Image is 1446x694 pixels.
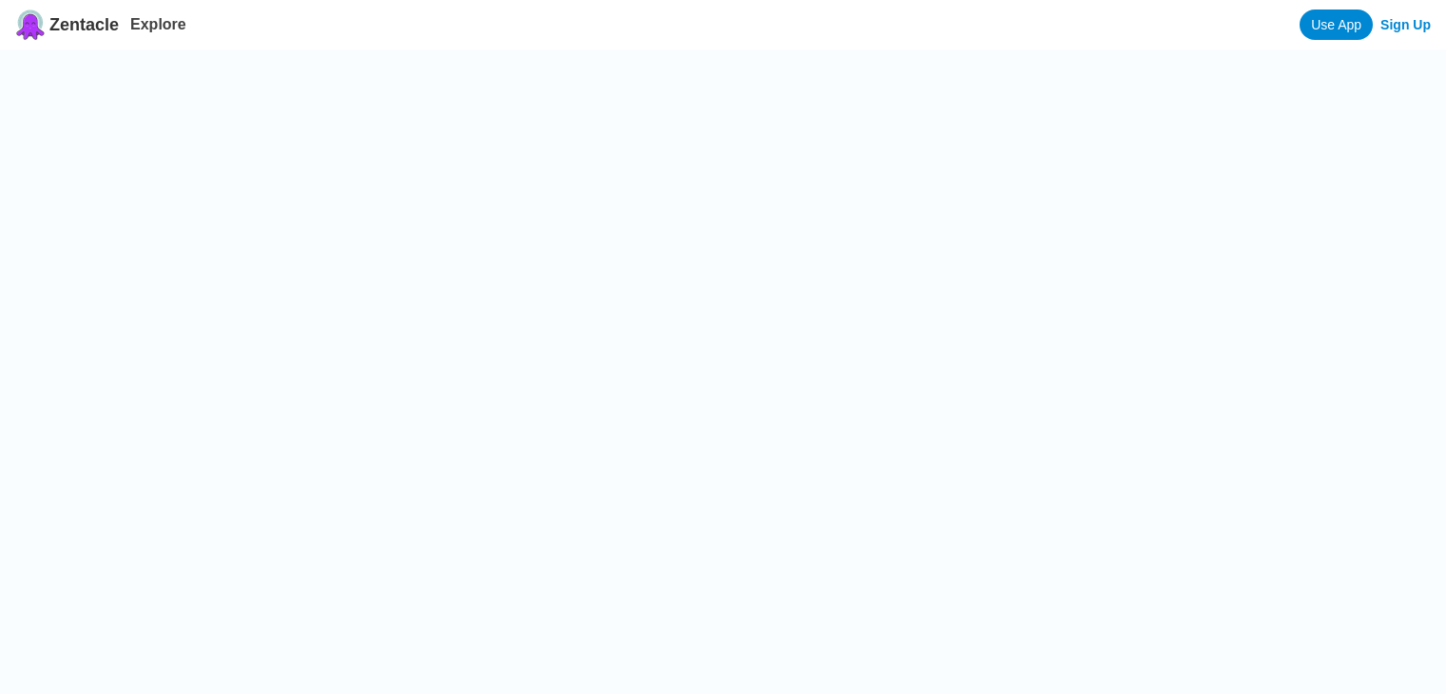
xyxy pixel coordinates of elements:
span: Zentacle [49,15,119,35]
img: Zentacle logo [15,10,46,40]
a: Sign Up [1380,17,1431,32]
a: Explore [130,16,186,32]
a: Zentacle logoZentacle [15,10,119,40]
a: Use App [1300,10,1373,40]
